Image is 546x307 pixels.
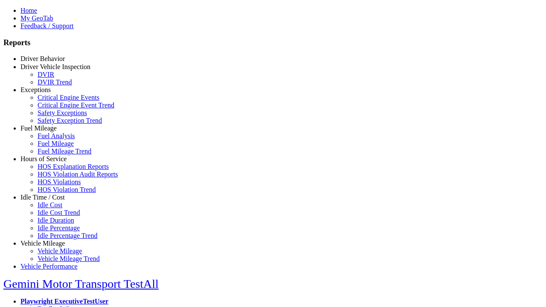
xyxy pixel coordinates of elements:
[20,298,108,305] a: Playwright ExecutiveTestUser
[38,163,109,170] a: HOS Explanation Reports
[20,63,90,70] a: Driver Vehicle Inspection
[20,240,65,247] a: Vehicle Mileage
[38,247,82,255] a: Vehicle Mileage
[20,194,65,201] a: Idle Time / Cost
[38,217,74,224] a: Idle Duration
[38,224,80,232] a: Idle Percentage
[20,155,67,162] a: Hours of Service
[3,38,543,47] h3: Reports
[20,55,65,62] a: Driver Behavior
[38,109,87,116] a: Safety Exceptions
[38,71,54,78] a: DVIR
[38,78,72,86] a: DVIR Trend
[20,125,57,132] a: Fuel Mileage
[3,277,159,290] a: Gemini Motor Transport TestAll
[20,14,53,22] a: My GeoTab
[38,186,96,193] a: HOS Violation Trend
[38,148,91,155] a: Fuel Mileage Trend
[38,94,99,101] a: Critical Engine Events
[38,117,102,124] a: Safety Exception Trend
[38,101,114,109] a: Critical Engine Event Trend
[38,132,75,139] a: Fuel Analysis
[20,263,78,270] a: Vehicle Performance
[20,22,73,29] a: Feedback / Support
[38,232,97,239] a: Idle Percentage Trend
[38,140,74,147] a: Fuel Mileage
[20,7,37,14] a: Home
[38,201,62,209] a: Idle Cost
[20,86,51,93] a: Exceptions
[38,171,118,178] a: HOS Violation Audit Reports
[38,255,100,262] a: Vehicle Mileage Trend
[38,178,81,185] a: HOS Violations
[38,209,80,216] a: Idle Cost Trend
